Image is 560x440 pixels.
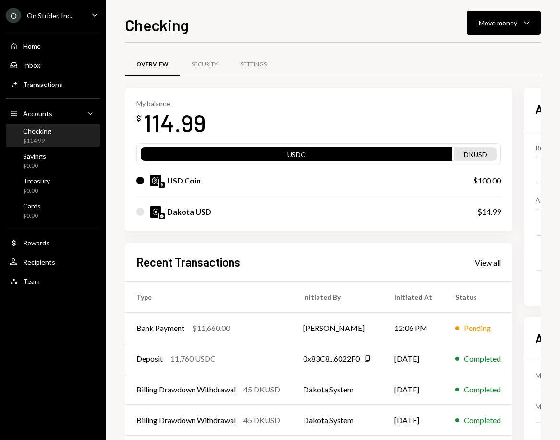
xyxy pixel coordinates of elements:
a: Cards$0.00 [6,199,100,222]
div: $0.00 [23,212,41,220]
td: Dakota System [292,405,383,436]
td: [DATE] [383,343,444,374]
div: Pending [464,322,491,334]
div: Treasury [23,177,50,185]
div: Overview [136,61,169,69]
a: View all [475,257,501,268]
div: My balance [136,99,206,108]
img: base-mainnet [159,213,165,219]
div: Deposit [136,353,163,365]
div: 114.99 [143,108,206,138]
div: Savings [23,152,46,160]
div: $14.99 [477,206,501,218]
div: $0.00 [23,162,46,170]
div: Billing Drawdown Withdrawal [136,384,236,395]
div: Completed [464,353,501,365]
img: USDC [150,175,161,186]
div: Team [23,277,40,285]
div: Rewards [23,239,49,247]
th: Type [125,282,292,313]
a: Savings$0.00 [6,149,100,172]
div: 11,760 USDC [170,353,216,365]
a: Transactions [6,75,100,93]
div: Completed [464,415,501,426]
a: Checking$114.99 [6,124,100,147]
h1: Checking [125,15,189,35]
div: Billing Drawdown Withdrawal [136,415,236,426]
div: USDC [141,149,452,163]
div: Cards [23,202,41,210]
div: Accounts [23,110,52,118]
div: Dakota USD [167,206,211,218]
div: Move money [479,18,517,28]
div: Checking [23,127,51,135]
div: Settings [241,61,267,69]
div: $0.00 [23,187,50,195]
th: Initiated By [292,282,383,313]
div: Bank Payment [136,322,184,334]
div: 45 DKUSD [243,415,280,426]
a: Recipients [6,253,100,270]
a: Treasury$0.00 [6,174,100,197]
a: Security [180,52,229,77]
div: $ [136,113,141,123]
div: On Strider, Inc. [27,12,72,20]
a: Overview [125,52,180,77]
div: 45 DKUSD [243,384,280,395]
div: O [6,8,21,23]
img: DKUSD [150,206,161,218]
th: Status [444,282,512,313]
td: [PERSON_NAME] [292,313,383,343]
a: Home [6,37,100,54]
th: Initiated At [383,282,444,313]
div: 0x83C8...6022F0 [303,353,360,365]
td: [DATE] [383,374,444,405]
td: Dakota System [292,374,383,405]
div: DKUSD [454,149,497,163]
td: 12:06 PM [383,313,444,343]
h2: Recent Transactions [136,254,240,270]
button: Move money [467,11,541,35]
div: $114.99 [23,137,51,145]
a: Settings [229,52,278,77]
div: Home [23,42,41,50]
div: Transactions [23,80,62,88]
div: Completed [464,384,501,395]
div: USD Coin [167,175,201,186]
a: Rewards [6,234,100,251]
div: Recipients [23,258,55,266]
a: Inbox [6,56,100,73]
img: ethereum-mainnet [159,182,165,188]
div: Security [192,61,218,69]
div: View all [475,258,501,268]
div: $11,660.00 [192,322,230,334]
td: [DATE] [383,405,444,436]
a: Accounts [6,105,100,122]
div: Inbox [23,61,40,69]
a: Team [6,272,100,290]
div: $100.00 [473,175,501,186]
